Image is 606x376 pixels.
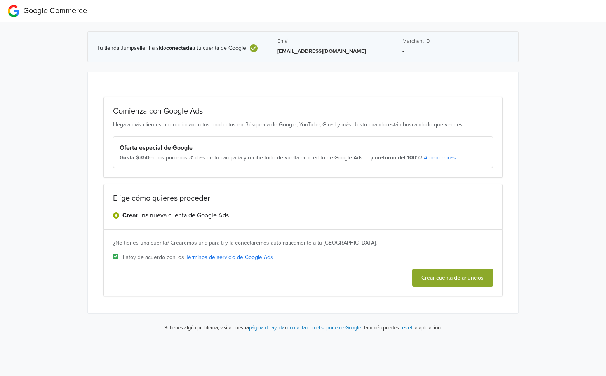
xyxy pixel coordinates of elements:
[120,154,486,162] div: en los primeros 31 días de tu campaña y recibe todo de vuelta en crédito de Google Ads — ¡un
[120,154,134,161] strong: Gasta
[113,239,493,247] div: ¿No tienes una cuenta? Crearemos una para ti y la conectaremos automáticamente a tu [GEOGRAPHIC_D...
[362,323,442,332] p: También puedes la aplicación.
[277,47,384,55] p: [EMAIL_ADDRESS][DOMAIN_NAME]
[287,325,361,331] a: contacta con el soporte de Google
[402,38,509,44] h5: Merchant ID
[113,194,493,203] h2: Elige cómo quieres proceder
[123,253,273,261] span: Estoy de acuerdo con los
[402,47,509,55] p: -
[400,323,413,332] button: reset
[249,325,285,331] a: página de ayuda
[277,38,384,44] h5: Email
[122,212,138,219] strong: Crear
[113,254,118,259] input: Estoy de acuerdo con los Términos de servicio de Google Ads
[166,45,192,51] b: conectada
[120,144,193,152] strong: Oferta especial de Google
[424,154,456,161] a: Aprende más
[136,154,150,161] strong: $350
[23,6,87,16] span: Google Commerce
[412,269,493,287] button: Crear cuenta de anuncios
[113,121,493,129] p: Llega a más clientes promocionando tus productos en Búsqueda de Google, YouTube, Gmail y más. Jus...
[97,45,246,52] span: Tu tienda Jumpseller ha sido a tu cuenta de Google
[186,254,273,261] a: Términos de servicio de Google Ads
[113,107,493,116] h2: Comienza con Google Ads
[164,324,362,332] p: Si tienes algún problema, visita nuestra o .
[378,154,422,161] strong: retorno del 100%!
[122,211,229,220] label: una nueva cuenta de Google Ads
